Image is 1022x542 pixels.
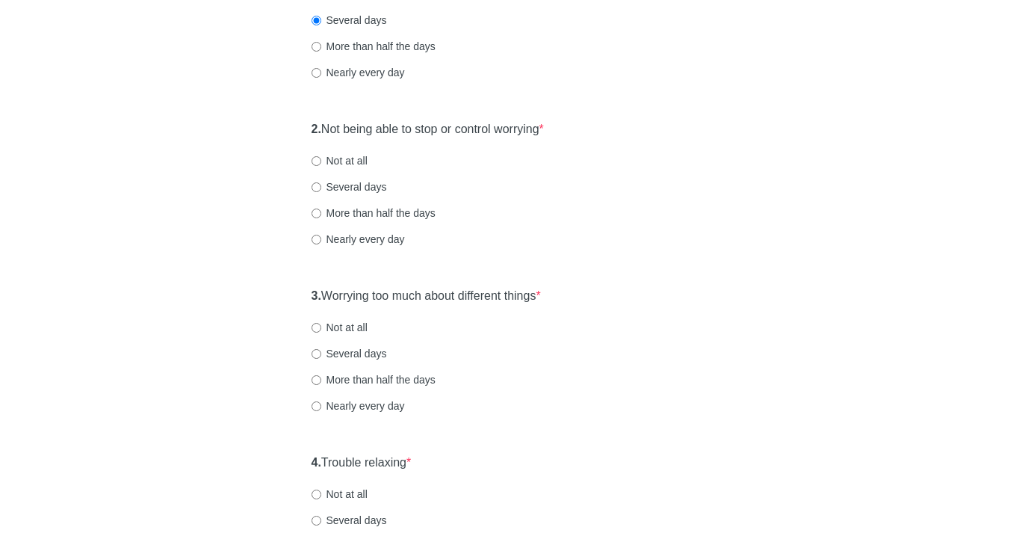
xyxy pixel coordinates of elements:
label: Trouble relaxing [312,455,412,472]
label: Several days [312,13,387,28]
input: Nearly every day [312,235,321,244]
input: Not at all [312,156,321,166]
label: Worrying too much about different things [312,288,541,305]
input: Several days [312,182,321,192]
strong: 2. [312,123,321,135]
label: Nearly every day [312,398,405,413]
label: Not at all [312,487,368,502]
strong: 3. [312,289,321,302]
input: Several days [312,349,321,359]
label: More than half the days [312,206,436,221]
label: Nearly every day [312,65,405,80]
label: Not at all [312,153,368,168]
label: More than half the days [312,372,436,387]
input: More than half the days [312,42,321,52]
input: Not at all [312,490,321,499]
input: Nearly every day [312,401,321,411]
label: Several days [312,513,387,528]
input: Not at all [312,323,321,333]
label: Several days [312,346,387,361]
label: Not being able to stop or control worrying [312,121,544,138]
label: Nearly every day [312,232,405,247]
input: More than half the days [312,375,321,385]
strong: 4. [312,456,321,469]
input: Nearly every day [312,68,321,78]
label: Not at all [312,320,368,335]
input: Several days [312,516,321,526]
label: Several days [312,179,387,194]
input: Several days [312,16,321,25]
input: More than half the days [312,209,321,218]
label: More than half the days [312,39,436,54]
